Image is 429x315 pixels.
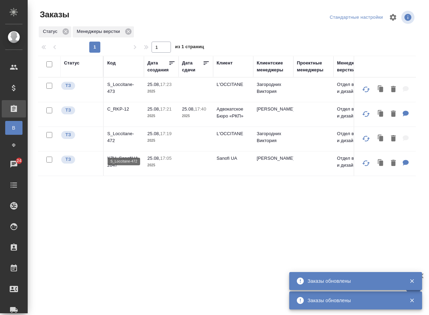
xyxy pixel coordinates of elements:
p: ТЗ [65,82,71,89]
a: В [5,121,22,135]
div: Менеджеры верстки [337,60,370,73]
p: ТЗ [65,156,71,163]
p: 17:23 [160,82,172,87]
div: Выставляет КМ при отправке заказа на расчет верстке (для тикета) или для уточнения сроков на прои... [61,81,100,90]
p: KZH_SanofiUA-2047 [107,155,140,169]
div: Код [107,60,116,67]
p: ТЗ [65,107,71,114]
div: Заказы обновлены [308,278,399,285]
p: S_Loccitane-473 [107,81,140,95]
p: 25.08, [147,131,160,136]
button: Удалить [387,82,399,97]
p: 17:40 [195,106,206,112]
p: C_RKP-12 [107,106,140,113]
p: S_Loccitane-472 [107,130,140,144]
div: Статус [64,60,80,67]
div: Проектные менеджеры [297,60,330,73]
p: 2025 [182,113,210,120]
td: [PERSON_NAME] [253,151,293,176]
span: В [9,124,19,131]
div: Менеджеры верстки [73,26,134,37]
div: Клиент [217,60,232,67]
p: Отдел верстки и дизайна [337,130,370,144]
p: 25.08, [147,156,160,161]
button: Удалить [387,156,399,170]
button: Удалить [387,107,399,121]
span: 24 [12,157,26,164]
button: Клонировать [374,156,387,170]
span: Посмотреть информацию [401,11,416,24]
span: Заказы [38,9,69,20]
div: Статус [39,26,71,37]
p: 25.08, [147,106,160,112]
button: Удалить [387,132,399,146]
p: 2025 [147,113,175,120]
p: 17:19 [160,131,172,136]
div: Выставляет КМ при отправке заказа на расчет верстке (для тикета) или для уточнения сроков на прои... [61,155,100,164]
p: L'OCCITANE [217,130,250,137]
div: Дата создания [147,60,168,73]
p: 2025 [147,162,175,169]
button: Обновить [358,130,374,147]
td: Загородних Виктория [253,78,293,102]
button: Закрыть [405,278,419,284]
p: Статус [43,28,60,35]
p: Отдел верстки и дизайна [337,155,370,169]
span: Ф [9,142,19,149]
button: Клонировать [374,132,387,146]
p: 17:21 [160,106,172,112]
button: Клонировать [374,107,387,121]
p: 2025 [147,137,175,144]
td: [PERSON_NAME] [253,102,293,126]
div: split button [328,12,385,23]
p: 25.08, [147,82,160,87]
div: Заказы обновлены [308,297,399,304]
p: L'OCCITANE [217,81,250,88]
td: Загородних Виктория [253,127,293,151]
button: Клонировать [374,82,387,97]
div: Клиентские менеджеры [257,60,290,73]
span: Настроить таблицу [385,9,401,26]
button: Обновить [358,155,374,172]
p: Отдел верстки и дизайна [337,106,370,120]
button: Обновить [358,106,374,122]
p: Отдел верстки и дизайна [337,81,370,95]
div: Выставляет КМ при отправке заказа на расчет верстке (для тикета) или для уточнения сроков на прои... [61,130,100,140]
p: 25.08, [182,106,195,112]
p: ТЗ [65,131,71,138]
p: Менеджеры верстки [77,28,122,35]
div: Дата сдачи [182,60,203,73]
p: Адвокатское Бюро «РКП» [217,106,250,120]
a: 24 [2,156,26,173]
a: Ф [5,138,22,152]
p: 17:05 [160,156,172,161]
p: 2025 [147,88,175,95]
span: из 1 страниц [175,43,204,53]
div: Выставляет КМ при отправке заказа на расчет верстке (для тикета) или для уточнения сроков на прои... [61,106,100,115]
p: Sanofi UA [217,155,250,162]
button: Закрыть [405,297,419,304]
button: Обновить [358,81,374,98]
